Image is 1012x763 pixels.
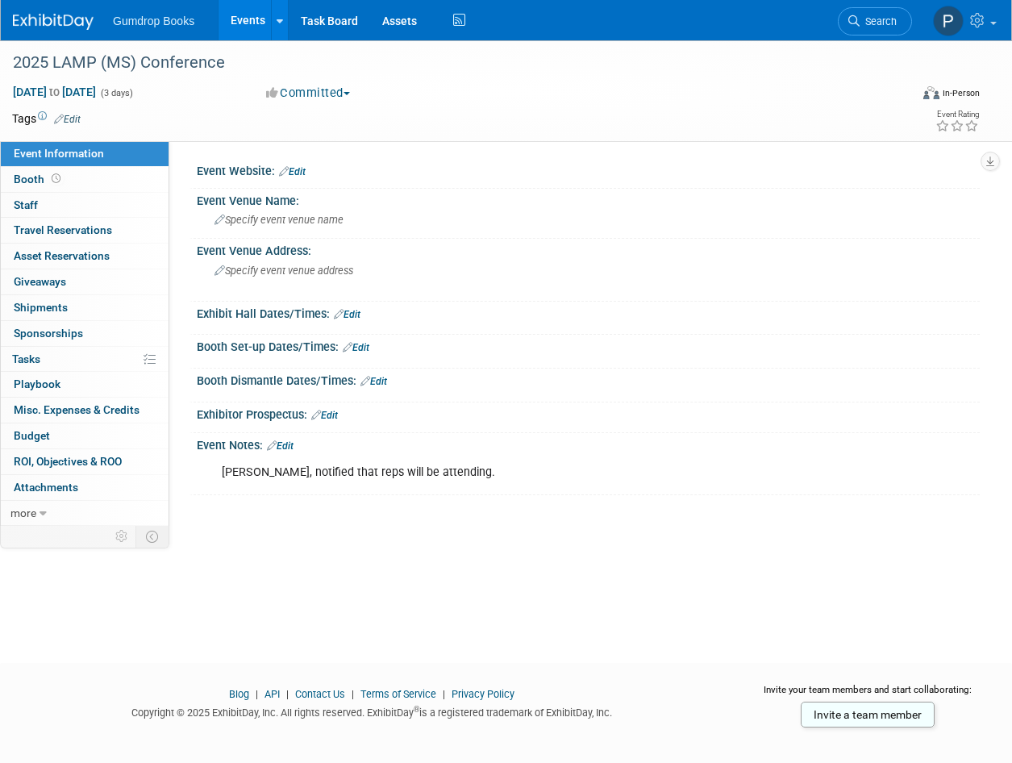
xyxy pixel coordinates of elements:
[197,402,980,423] div: Exhibitor Prospectus:
[214,214,344,226] span: Specify event venue name
[14,429,50,442] span: Budget
[1,295,169,320] a: Shipments
[860,15,897,27] span: Search
[252,688,262,700] span: |
[14,377,60,390] span: Playbook
[197,239,980,259] div: Event Venue Address:
[14,481,78,494] span: Attachments
[14,173,64,186] span: Booth
[311,410,338,421] a: Edit
[108,526,136,547] td: Personalize Event Tab Strip
[267,440,294,452] a: Edit
[1,423,169,448] a: Budget
[12,110,81,127] td: Tags
[260,85,356,102] button: Committed
[1,167,169,192] a: Booth
[14,301,68,314] span: Shipments
[210,457,825,489] div: [PERSON_NAME], notified that reps will be attending.
[12,85,97,99] span: [DATE] [DATE]
[1,269,169,294] a: Giveaways
[334,309,360,320] a: Edit
[1,141,169,166] a: Event Information
[14,403,140,416] span: Misc. Expenses & Credits
[933,6,964,36] img: Pam Fitzgerald
[838,7,912,35] a: Search
[14,198,38,211] span: Staff
[136,526,169,547] td: Toggle Event Tabs
[14,223,112,236] span: Travel Reservations
[801,702,935,728] a: Invite a team member
[942,87,980,99] div: In-Person
[935,110,979,119] div: Event Rating
[1,449,169,474] a: ROI, Objectives & ROO
[1,321,169,346] a: Sponsorships
[343,342,369,353] a: Edit
[439,688,449,700] span: |
[54,114,81,125] a: Edit
[197,433,980,454] div: Event Notes:
[197,159,980,180] div: Event Website:
[14,147,104,160] span: Event Information
[197,189,980,209] div: Event Venue Name:
[1,193,169,218] a: Staff
[295,688,345,700] a: Contact Us
[12,702,732,720] div: Copyright © 2025 ExhibitDay, Inc. All rights reserved. ExhibitDay is a registered trademark of Ex...
[47,85,62,98] span: to
[14,249,110,262] span: Asset Reservations
[197,302,980,323] div: Exhibit Hall Dates/Times:
[923,86,939,99] img: Format-Inperson.png
[14,275,66,288] span: Giveaways
[348,688,358,700] span: |
[360,376,387,387] a: Edit
[113,15,194,27] span: Gumdrop Books
[1,475,169,500] a: Attachments
[282,688,293,700] span: |
[1,372,169,397] a: Playbook
[756,683,981,707] div: Invite your team members and start collaborating:
[197,335,980,356] div: Booth Set-up Dates/Times:
[10,507,36,519] span: more
[1,218,169,243] a: Travel Reservations
[414,705,419,714] sup: ®
[197,369,980,390] div: Booth Dismantle Dates/Times:
[14,455,122,468] span: ROI, Objectives & ROO
[839,84,980,108] div: Event Format
[12,352,40,365] span: Tasks
[99,88,133,98] span: (3 days)
[229,688,249,700] a: Blog
[7,48,897,77] div: 2025 LAMP (MS) Conference
[279,166,306,177] a: Edit
[1,347,169,372] a: Tasks
[1,398,169,423] a: Misc. Expenses & Credits
[360,688,436,700] a: Terms of Service
[14,327,83,340] span: Sponsorships
[13,14,94,30] img: ExhibitDay
[452,688,514,700] a: Privacy Policy
[214,265,353,277] span: Specify event venue address
[1,244,169,269] a: Asset Reservations
[1,501,169,526] a: more
[48,173,64,185] span: Booth not reserved yet
[264,688,280,700] a: API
